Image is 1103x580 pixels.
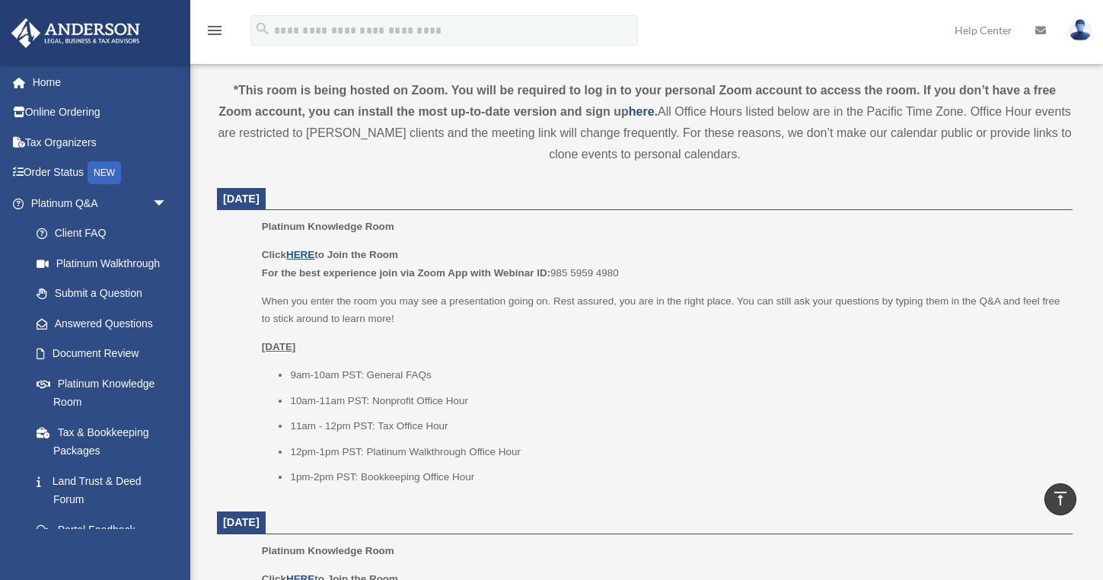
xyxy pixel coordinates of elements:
[290,468,1062,486] li: 1pm-2pm PST: Bookkeeping Office Hour
[655,105,658,118] strong: .
[262,341,296,352] u: [DATE]
[629,105,655,118] a: here
[152,188,183,219] span: arrow_drop_down
[21,466,190,515] a: Land Trust & Deed Forum
[262,246,1062,282] p: 985 5959 4980
[262,249,398,260] b: Click to Join the Room
[262,221,394,232] span: Platinum Knowledge Room
[290,366,1062,384] li: 9am-10am PST: General FAQs
[7,18,145,48] img: Anderson Advisors Platinum Portal
[290,443,1062,461] li: 12pm-1pm PST: Platinum Walkthrough Office Hour
[11,158,190,189] a: Order StatusNEW
[262,267,550,279] b: For the best experience join via Zoom App with Webinar ID:
[11,127,190,158] a: Tax Organizers
[1044,483,1076,515] a: vertical_align_top
[21,417,190,466] a: Tax & Bookkeeping Packages
[262,545,394,556] span: Platinum Knowledge Room
[11,188,190,218] a: Platinum Q&Aarrow_drop_down
[223,193,260,205] span: [DATE]
[21,308,190,339] a: Answered Questions
[88,161,121,184] div: NEW
[21,279,190,309] a: Submit a Question
[206,27,224,40] a: menu
[21,515,190,545] a: Portal Feedback
[223,516,260,528] span: [DATE]
[286,249,314,260] a: HERE
[290,392,1062,410] li: 10am-11am PST: Nonprofit Office Hour
[206,21,224,40] i: menu
[21,368,183,417] a: Platinum Knowledge Room
[217,80,1073,165] div: All Office Hours listed below are in the Pacific Time Zone. Office Hour events are restricted to ...
[262,292,1062,328] p: When you enter the room you may see a presentation going on. Rest assured, you are in the right p...
[1069,19,1092,41] img: User Pic
[21,248,190,279] a: Platinum Walkthrough
[21,218,190,249] a: Client FAQ
[290,417,1062,435] li: 11am - 12pm PST: Tax Office Hour
[1051,489,1070,508] i: vertical_align_top
[11,67,190,97] a: Home
[21,339,190,369] a: Document Review
[11,97,190,128] a: Online Ordering
[254,21,271,37] i: search
[218,84,1056,118] strong: *This room is being hosted on Zoom. You will be required to log in to your personal Zoom account ...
